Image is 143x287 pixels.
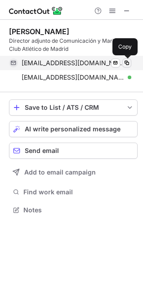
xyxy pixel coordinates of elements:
span: Notes [23,206,134,214]
button: Add to email campaign [9,164,138,180]
button: save-profile-one-click [9,99,138,116]
span: AI write personalized message [25,126,121,133]
span: [EMAIL_ADDRESS][DOMAIN_NAME] [22,73,125,81]
div: Save to List / ATS / CRM [25,104,122,111]
button: Notes [9,204,138,216]
button: Send email [9,143,138,159]
span: Find work email [23,188,134,196]
span: Send email [25,147,59,154]
div: [PERSON_NAME] [9,27,69,36]
span: [EMAIL_ADDRESS][DOMAIN_NAME] [22,59,125,67]
img: ContactOut v5.3.10 [9,5,63,16]
button: AI write personalized message [9,121,138,137]
button: Find work email [9,186,138,198]
div: Director adjunto de Comunicación y Marketing at Club Atlético de Madrid [9,37,138,53]
span: Add to email campaign [24,169,96,176]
